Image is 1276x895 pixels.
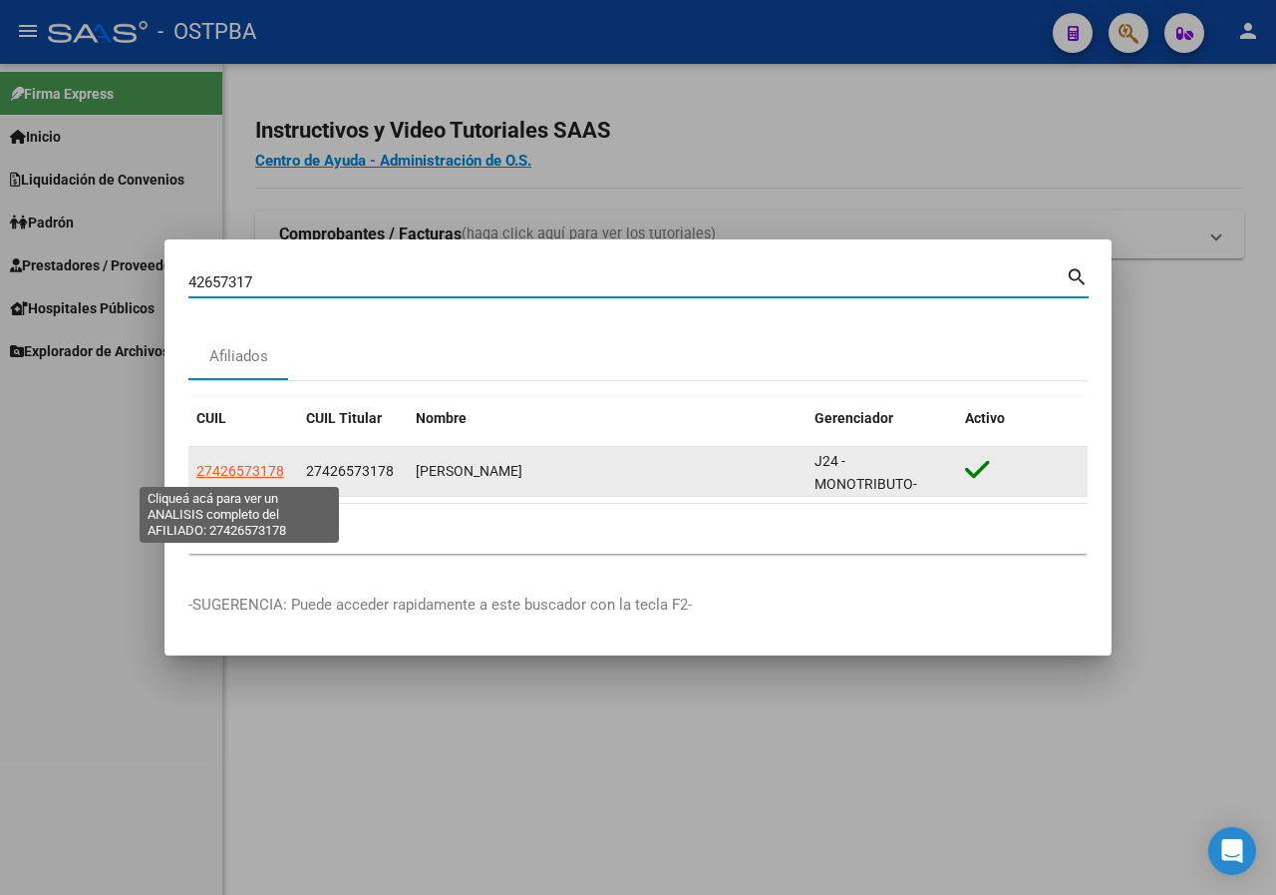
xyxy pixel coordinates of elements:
[306,410,382,426] span: CUIL Titular
[209,345,268,368] div: Afiliados
[188,504,1088,554] div: 1 total
[196,410,226,426] span: CUIL
[1066,263,1089,287] mat-icon: search
[298,397,408,440] datatable-header-cell: CUIL Titular
[1208,827,1256,875] div: Open Intercom Messenger
[416,410,467,426] span: Nombre
[806,397,957,440] datatable-header-cell: Gerenciador
[957,397,1088,440] datatable-header-cell: Activo
[965,410,1005,426] span: Activo
[188,397,298,440] datatable-header-cell: CUIL
[188,594,1088,617] p: -SUGERENCIA: Puede acceder rapidamente a este buscador con la tecla F2-
[196,463,284,479] span: 27426573178
[814,453,931,537] span: J24 - MONOTRIBUTO-IGUALDAD SALUD-PRENSA
[416,460,798,483] div: [PERSON_NAME]
[306,463,394,479] span: 27426573178
[814,410,893,426] span: Gerenciador
[408,397,806,440] datatable-header-cell: Nombre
